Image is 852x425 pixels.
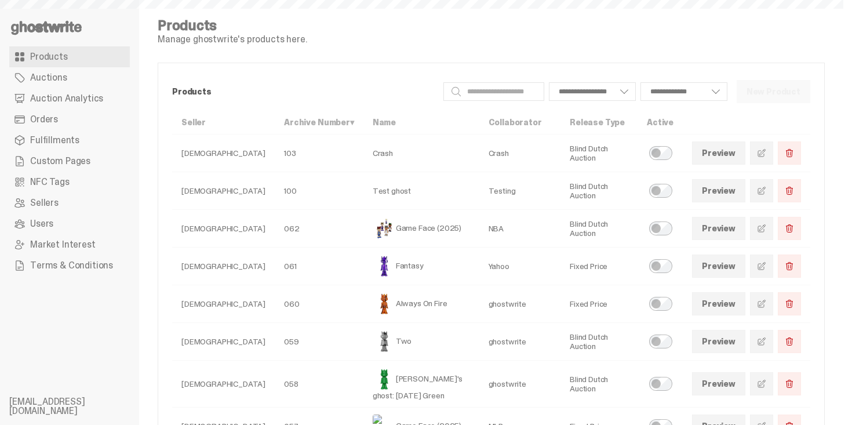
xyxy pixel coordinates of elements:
button: Delete Product [778,217,801,240]
td: Test ghost [363,172,479,210]
img: Schrödinger's ghost: Sunday Green [373,368,396,391]
a: Users [9,213,130,234]
th: Release Type [560,111,638,135]
td: Always On Fire [363,285,479,323]
p: Manage ghostwrite's products here. [158,35,307,44]
button: Delete Product [778,141,801,165]
a: Preview [692,255,745,278]
td: Fixed Price [560,248,638,285]
a: Custom Pages [9,151,130,172]
span: Products [30,52,68,61]
td: [DEMOGRAPHIC_DATA] [172,323,275,361]
span: Orders [30,115,58,124]
td: Blind Dutch Auction [560,172,638,210]
a: Products [9,46,130,67]
a: Preview [692,179,745,202]
td: 059 [275,323,363,361]
a: Archive Number▾ [284,117,354,128]
a: Fulfillments [9,130,130,151]
button: Delete Product [778,330,801,353]
td: Two [363,323,479,361]
td: Yahoo [479,248,560,285]
img: Fantasy [373,255,396,278]
th: Seller [172,111,275,135]
td: Blind Dutch Auction [560,361,638,408]
a: Terms & Conditions [9,255,130,276]
h4: Products [158,19,307,32]
p: Products [172,88,434,96]
a: Auctions [9,67,130,88]
td: [DEMOGRAPHIC_DATA] [172,248,275,285]
td: NBA [479,210,560,248]
td: [DEMOGRAPHIC_DATA] [172,361,275,408]
td: Fantasy [363,248,479,285]
td: [DEMOGRAPHIC_DATA] [172,135,275,172]
td: Game Face (2025) [363,210,479,248]
button: Delete Product [778,179,801,202]
span: Custom Pages [30,157,90,166]
td: 103 [275,135,363,172]
td: [DEMOGRAPHIC_DATA] [172,285,275,323]
a: Orders [9,109,130,130]
li: [EMAIL_ADDRESS][DOMAIN_NAME] [9,397,148,416]
td: 061 [275,248,363,285]
span: Auction Analytics [30,94,103,103]
a: Preview [692,372,745,395]
a: Preview [692,330,745,353]
button: Delete Product [778,255,801,278]
a: Preview [692,292,745,315]
span: NFC Tags [30,177,70,187]
th: Name [363,111,479,135]
td: 100 [275,172,363,210]
span: Terms & Conditions [30,261,113,270]
td: 062 [275,210,363,248]
span: Users [30,219,53,228]
th: Collaborator [479,111,560,135]
span: Market Interest [30,240,96,249]
img: Always On Fire [373,292,396,315]
a: Preview [692,141,745,165]
a: NFC Tags [9,172,130,192]
img: Game Face (2025) [373,217,396,240]
span: Auctions [30,73,67,82]
span: Sellers [30,198,59,208]
span: ▾ [350,117,354,128]
td: ghostwrite [479,285,560,323]
td: 060 [275,285,363,323]
a: Auction Analytics [9,88,130,109]
td: [PERSON_NAME]'s ghost: [DATE] Green [363,361,479,408]
img: Two [373,330,396,353]
span: Fulfillments [30,136,79,145]
td: Blind Dutch Auction [560,135,638,172]
td: Crash [363,135,479,172]
a: Preview [692,217,745,240]
td: Blind Dutch Auction [560,210,638,248]
a: Active [647,117,673,128]
a: Market Interest [9,234,130,255]
button: Delete Product [778,372,801,395]
td: Blind Dutch Auction [560,323,638,361]
td: Fixed Price [560,285,638,323]
td: ghostwrite [479,323,560,361]
a: Sellers [9,192,130,213]
td: [DEMOGRAPHIC_DATA] [172,172,275,210]
td: ghostwrite [479,361,560,408]
td: Crash [479,135,560,172]
td: [DEMOGRAPHIC_DATA] [172,210,275,248]
td: 058 [275,361,363,408]
button: Delete Product [778,292,801,315]
td: Testing [479,172,560,210]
